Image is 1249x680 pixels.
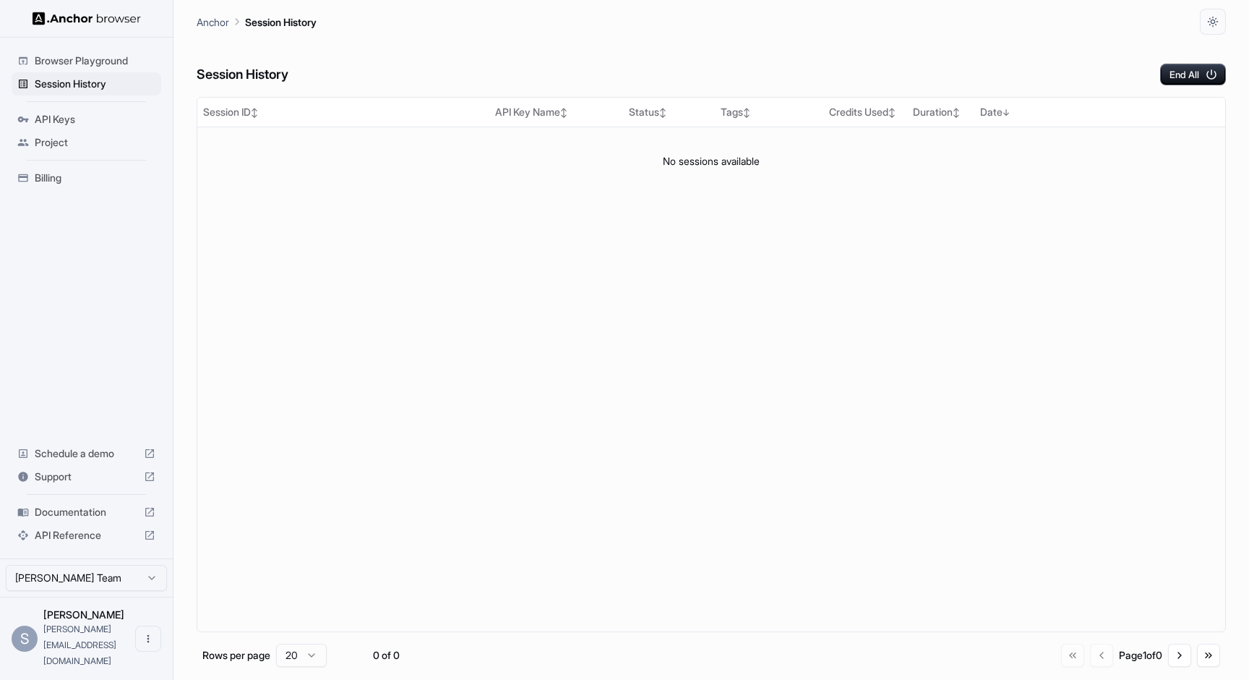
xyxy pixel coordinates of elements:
[1160,64,1226,85] button: End All
[12,524,161,547] div: API Reference
[35,446,138,461] span: Schedule a demo
[12,166,161,190] div: Billing
[12,465,161,488] div: Support
[1119,648,1162,663] div: Page 1 of 0
[12,501,161,524] div: Documentation
[888,107,896,118] span: ↕
[495,105,617,119] div: API Key Name
[12,49,161,72] div: Browser Playground
[35,528,138,543] span: API Reference
[829,105,901,119] div: Credits Used
[35,77,155,91] span: Session History
[203,105,484,119] div: Session ID
[659,107,666,118] span: ↕
[953,107,960,118] span: ↕
[12,108,161,131] div: API Keys
[197,64,288,85] h6: Session History
[629,105,709,119] div: Status
[35,171,155,185] span: Billing
[197,127,1225,196] td: No sessions available
[560,107,567,118] span: ↕
[721,105,817,119] div: Tags
[350,648,422,663] div: 0 of 0
[35,469,138,484] span: Support
[197,14,229,30] p: Anchor
[43,624,116,666] span: sophia@rye.com
[913,105,969,119] div: Duration
[35,54,155,68] span: Browser Playground
[43,608,124,621] span: Sophia Willows
[35,112,155,127] span: API Keys
[35,135,155,150] span: Project
[12,72,161,95] div: Session History
[980,105,1110,119] div: Date
[12,626,38,652] div: S
[202,648,270,663] p: Rows per page
[35,505,138,519] span: Documentation
[743,107,750,118] span: ↕
[197,14,317,30] nav: breadcrumb
[251,107,258,118] span: ↕
[12,131,161,154] div: Project
[245,14,317,30] p: Session History
[33,12,141,25] img: Anchor Logo
[12,442,161,465] div: Schedule a demo
[135,626,161,652] button: Open menu
[1003,107,1010,118] span: ↓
